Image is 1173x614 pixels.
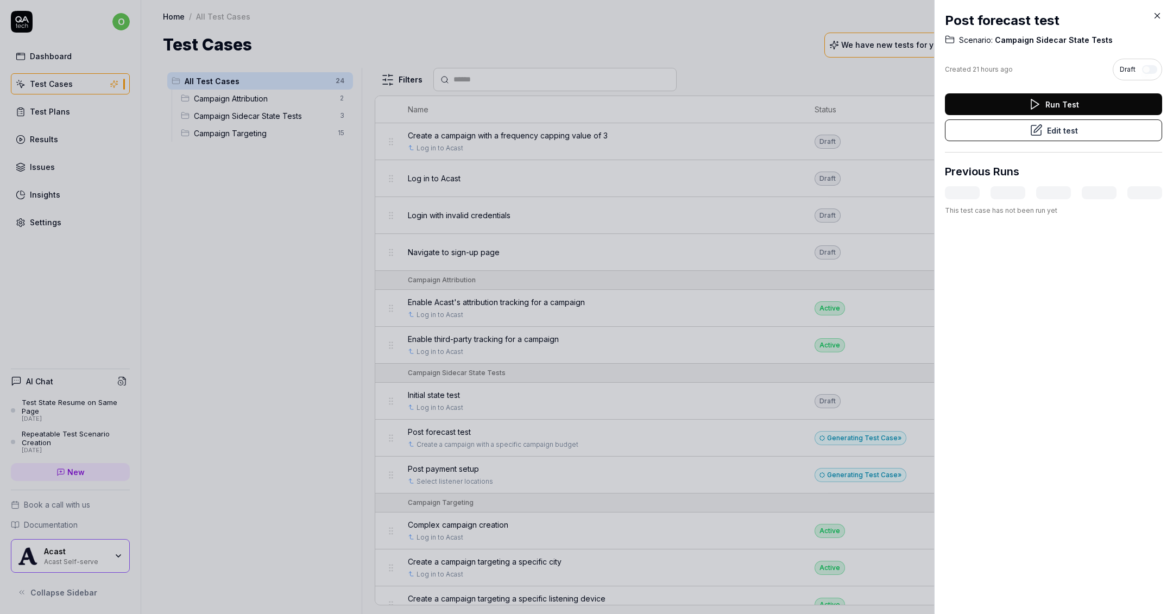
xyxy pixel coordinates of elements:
[1120,65,1136,74] span: Draft
[945,119,1162,141] button: Edit test
[973,65,1013,73] time: 21 hours ago
[959,35,993,46] span: Scenario:
[945,65,1013,74] div: Created
[945,11,1162,30] h2: Post forecast test
[993,35,1113,46] span: Campaign Sidecar State Tests
[945,93,1162,115] button: Run Test
[945,206,1162,216] div: This test case has not been run yet
[945,163,1019,180] h3: Previous Runs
